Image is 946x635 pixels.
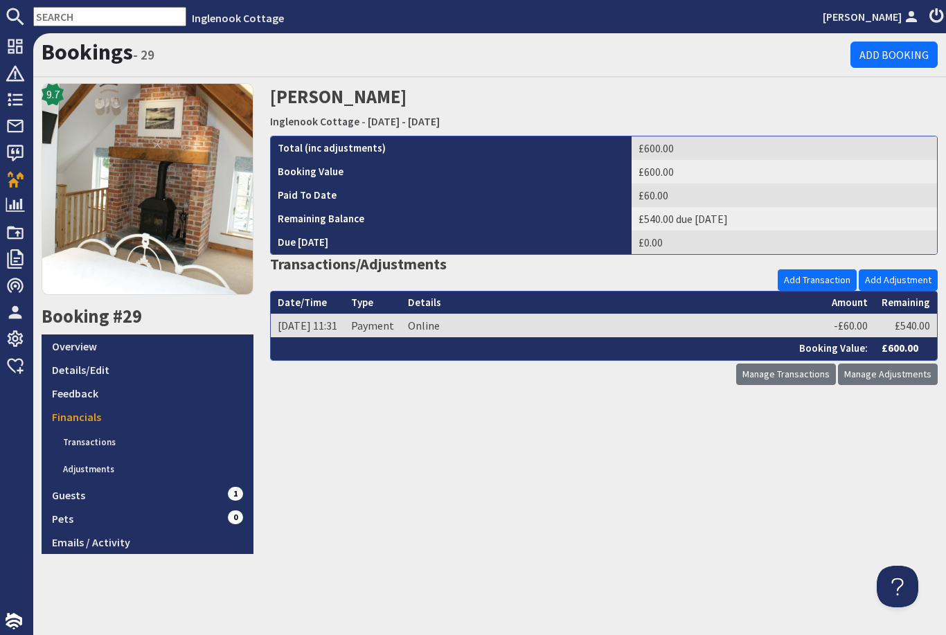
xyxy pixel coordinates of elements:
[838,364,938,385] a: Manage Adjustments
[192,11,284,25] a: Inglenook Cottage
[823,8,921,25] a: [PERSON_NAME]
[877,566,918,607] iframe: Toggle Customer Support
[270,255,938,273] h3: Transactions/Adjustments
[53,429,253,456] a: Transactions
[6,613,22,629] img: staytech_i_w-64f4e8e9ee0a9c174fd5317b4b171b261742d2d393467e5bdba4413f4f884c10.svg
[42,358,253,382] a: Details/Edit
[632,207,937,231] td: £540.00 due [DATE]
[344,314,401,337] td: Payment
[401,314,825,337] td: Online
[271,314,344,337] td: [DATE] 11:31
[271,160,632,184] th: Booking Value
[632,160,937,184] td: £600.00
[42,382,253,405] a: Feedback
[42,507,253,530] a: Pets0
[344,292,401,314] th: Type
[850,42,938,68] a: Add Booking
[42,305,253,328] h2: Booking #29
[42,483,253,507] a: Guests1
[271,184,632,207] th: Paid To Date
[271,337,875,360] th: Booking Value:
[228,487,243,501] span: 1
[825,314,875,337] td: -£60.00
[825,292,875,314] th: Amount
[271,136,632,160] th: Total (inc adjustments)
[228,510,243,524] span: 0
[875,292,937,314] th: Remaining
[271,207,632,231] th: Remaining Balance
[270,83,710,132] h2: [PERSON_NAME]
[46,86,60,102] span: 9.7
[271,292,344,314] th: Date/Time
[270,114,359,128] a: Inglenook Cottage
[42,83,253,305] a: 9.7
[875,314,937,337] td: £540.00
[42,38,133,66] a: Bookings
[33,7,186,26] input: SEARCH
[401,292,825,314] th: Details
[42,405,253,429] a: Financials
[632,231,937,254] td: £0.00
[42,334,253,358] a: Overview
[53,456,253,483] a: Adjustments
[632,184,937,207] td: £60.00
[632,136,937,160] td: £600.00
[882,341,918,355] strong: £600.00
[362,114,366,128] span: -
[42,83,253,295] img: Inglenook Cottage 's icon
[736,364,836,385] a: Manage Transactions
[271,231,632,254] th: Due [DATE]
[42,530,253,554] a: Emails / Activity
[368,114,440,128] a: [DATE] - [DATE]
[778,269,857,291] a: Add Transaction
[859,269,938,291] a: Add Adjustment
[133,46,154,63] small: - 29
